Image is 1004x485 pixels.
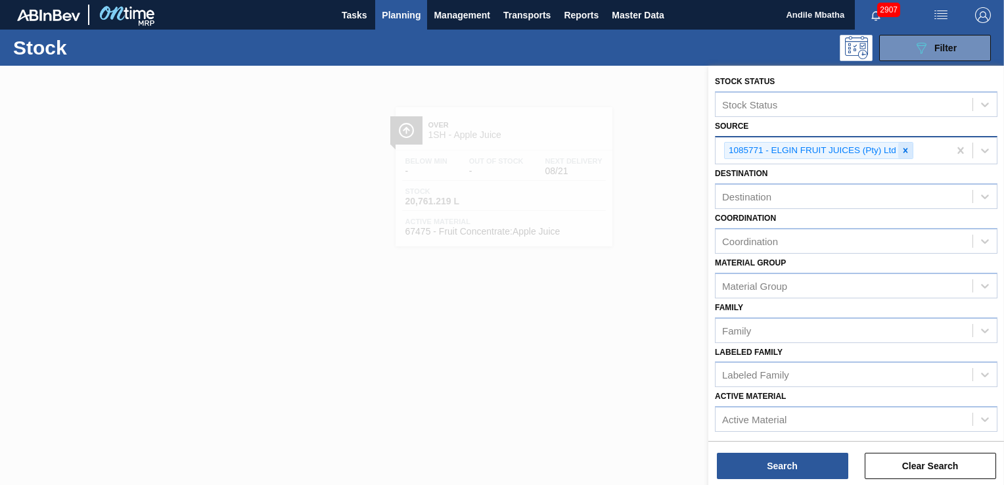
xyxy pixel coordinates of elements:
span: Reports [564,7,599,23]
label: Coordination [715,214,776,223]
span: Tasks [340,7,369,23]
div: Family [722,325,751,336]
img: userActions [933,7,949,23]
div: 1085771 - ELGIN FRUIT JUICES (Pty) Ltd [725,143,898,159]
div: Labeled Family [722,369,789,381]
span: Master Data [612,7,664,23]
label: Labeled Family [715,348,783,357]
div: Coordination [722,236,778,247]
div: Active Material [722,414,787,425]
span: Planning [382,7,421,23]
button: Notifications [855,6,897,24]
h1: Stock [13,40,202,55]
span: Filter [934,43,957,53]
span: Management [434,7,490,23]
label: Family [715,303,743,312]
label: Destination [715,169,767,178]
label: Active Material [715,392,786,401]
img: Logout [975,7,991,23]
div: Programming: no user selected [840,35,873,61]
label: Source [715,122,748,131]
button: Filter [879,35,991,61]
span: 2907 [877,3,900,17]
div: Material Group [722,280,787,291]
label: Stock Status [715,77,775,86]
div: Stock Status [722,99,777,110]
label: Material Group [715,258,786,267]
div: Destination [722,191,771,202]
span: Transports [503,7,551,23]
img: TNhmsLtSVTkK8tSr43FrP2fwEKptu5GPRR3wAAAABJRU5ErkJggg== [17,9,80,21]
